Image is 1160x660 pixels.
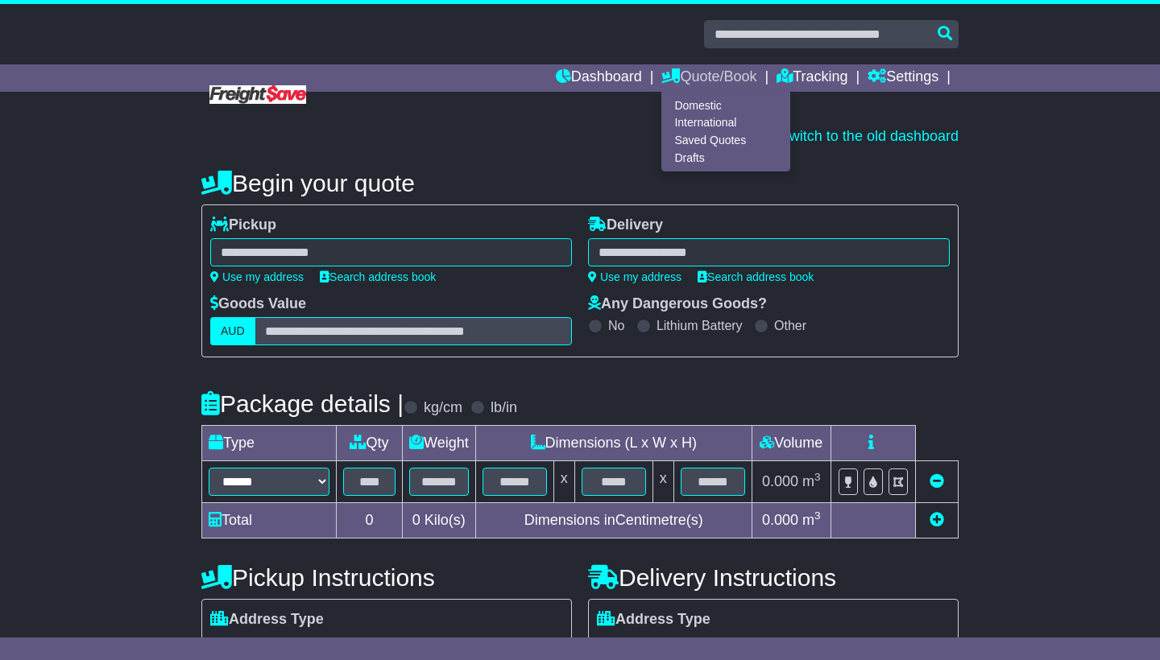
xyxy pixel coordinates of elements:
a: Add new item [930,512,944,528]
label: kg/cm [424,399,462,417]
a: Search address book [698,270,814,283]
a: Dashboard [556,64,642,92]
img: Freight Save [209,85,306,104]
h4: Begin your quote [201,170,959,196]
a: Use my address [588,270,681,283]
span: m [802,512,821,528]
sup: 3 [814,471,821,483]
td: Kilo(s) [403,503,476,538]
label: Address Type [597,611,710,629]
label: Address Type [210,611,324,629]
td: Dimensions (L x W x H) [475,426,752,461]
label: Other [774,318,806,333]
label: Lithium Battery [657,318,743,333]
a: Switch to the old dashboard [765,128,959,144]
td: Total [202,503,337,538]
label: Delivery [588,217,663,234]
td: Qty [337,426,403,461]
a: Remove this item [930,473,944,489]
h4: Pickup Instructions [201,564,572,591]
label: Goods Value [210,295,306,313]
sup: 3 [814,509,821,522]
a: Search address book [320,270,436,283]
h4: Delivery Instructions [588,564,959,591]
td: Type [202,426,337,461]
a: Settings [868,64,938,92]
span: 0 [412,512,420,528]
span: Commercial [304,633,388,658]
h4: Package details | [201,390,404,417]
a: Domestic [662,97,789,114]
label: lb/in [491,399,517,417]
span: 0.000 [762,473,798,489]
a: Quote/Book [661,64,756,92]
span: Residential [210,633,288,658]
td: 0 [337,503,403,538]
div: Quote/Book [661,92,790,171]
span: Commercial [691,633,775,658]
td: Volume [752,426,831,461]
label: Pickup [210,217,276,234]
a: Drafts [662,149,789,167]
td: Weight [403,426,476,461]
td: x [553,461,574,503]
label: No [608,318,624,333]
span: m [802,473,821,489]
a: Saved Quotes [662,132,789,150]
label: AUD [210,317,255,345]
span: Residential [597,633,675,658]
a: Use my address [210,270,304,283]
span: Air & Sea Depot [792,633,901,658]
a: Tracking [777,64,847,92]
span: 0.000 [762,512,798,528]
a: International [662,114,789,132]
td: Dimensions in Centimetre(s) [475,503,752,538]
span: Air & Sea Depot [405,633,514,658]
label: Any Dangerous Goods? [588,295,767,313]
td: x [652,461,673,503]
